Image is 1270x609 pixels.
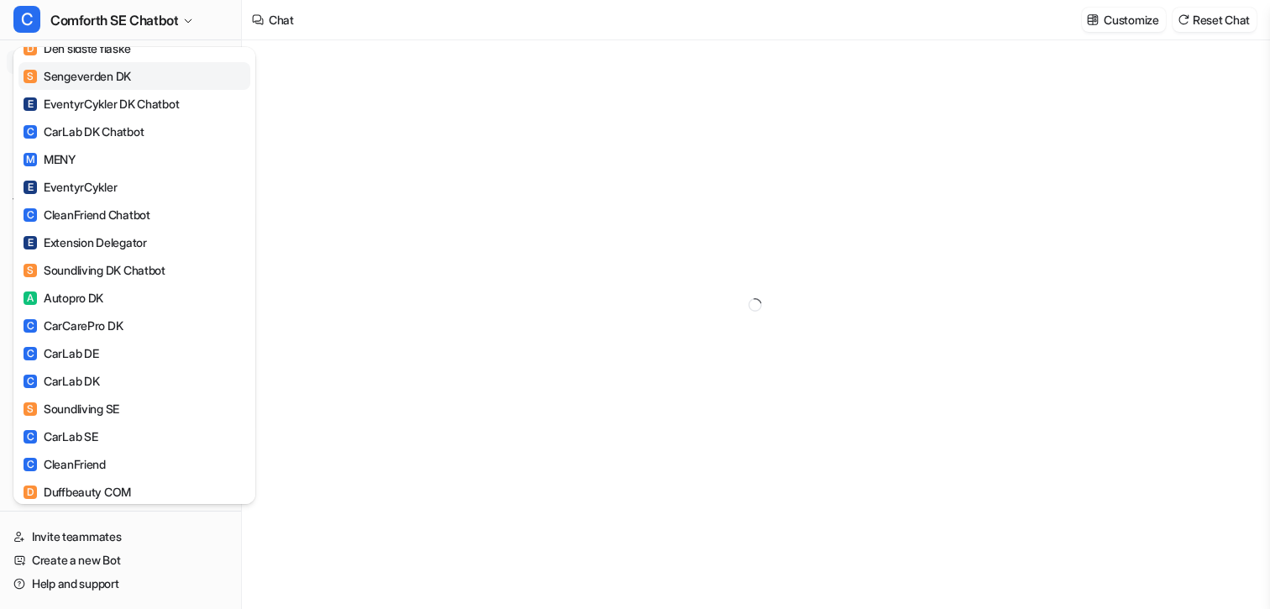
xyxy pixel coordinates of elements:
span: E [24,97,37,111]
span: S [24,264,37,277]
span: A [24,291,37,305]
div: CarLab DE [24,344,98,362]
span: M [24,153,37,166]
span: D [24,486,37,499]
span: E [24,236,37,249]
div: Duffbeauty COM [24,483,131,501]
div: CarLab SE [24,428,97,445]
div: CarLab DK [24,372,99,390]
div: Den sidste flaske [24,39,130,57]
span: C [24,319,37,333]
div: Sengeverden DK [24,67,131,85]
span: C [13,6,40,33]
span: S [24,402,37,416]
span: S [24,70,37,83]
div: EventyrCykler [24,178,117,196]
div: CComforth SE Chatbot [13,47,255,504]
span: C [24,347,37,360]
div: MENY [24,150,76,168]
div: Autopro DK [24,289,103,307]
div: Soundliving DK Chatbot [24,261,165,279]
div: CarCarePro DK [24,317,123,334]
span: C [24,125,37,139]
span: E [24,181,37,194]
div: EventyrCykler DK Chatbot [24,95,179,113]
span: C [24,458,37,471]
span: D [24,42,37,55]
span: C [24,208,37,222]
div: Soundliving SE [24,400,119,417]
span: C [24,430,37,444]
div: CarLab DK Chatbot [24,123,144,140]
div: Extension Delegator [24,234,147,251]
div: CleanFriend [24,455,106,473]
div: CleanFriend Chatbot [24,206,150,223]
span: Comforth SE Chatbot [50,8,178,32]
span: C [24,375,37,388]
